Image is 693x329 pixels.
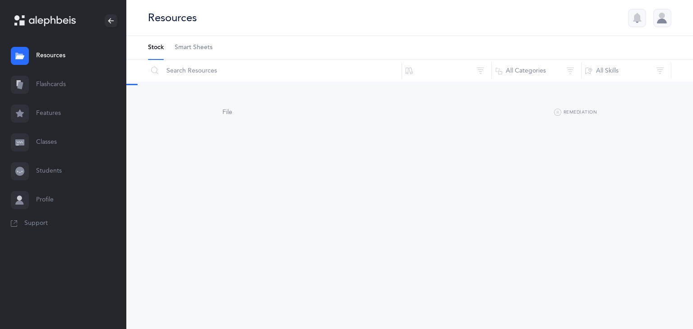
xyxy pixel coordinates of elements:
span: File [222,109,232,116]
span: Smart Sheets [175,43,213,52]
span: Support [24,219,48,228]
input: Search Resources [148,60,402,82]
button: Remediation [554,107,597,118]
button: All Categories [491,60,582,82]
button: All Skills [581,60,671,82]
div: Resources [148,10,197,25]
